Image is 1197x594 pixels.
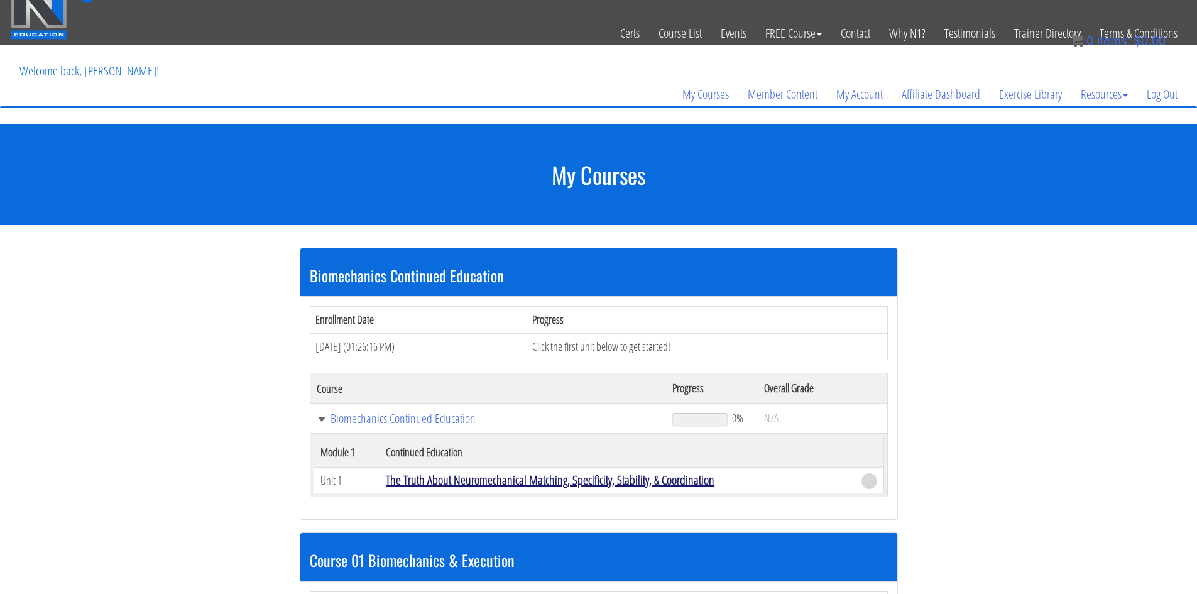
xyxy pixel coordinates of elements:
[827,64,892,124] a: My Account
[10,46,168,96] p: Welcome back, [PERSON_NAME]!
[310,552,888,568] h3: Course 01 Biomechanics & Execution
[1071,64,1137,124] a: Resources
[1086,34,1093,48] span: 0
[310,373,666,404] th: Course
[380,437,855,468] th: Continued Education
[317,412,660,425] a: Biomechanics Continued Education
[1090,3,1187,64] a: Terms & Conditions
[673,64,738,124] a: My Courses
[935,3,1005,64] a: Testimonials
[1137,64,1187,124] a: Log Out
[527,306,887,333] th: Progress
[314,437,380,468] th: Module 1
[756,3,831,64] a: FREE Course
[732,411,743,425] span: 0%
[310,306,527,333] th: Enrollment Date
[1071,34,1166,48] a: 0 items: $0.00
[611,3,649,64] a: Certs
[711,3,756,64] a: Events
[310,267,888,283] h3: Biomechanics Continued Education
[831,3,880,64] a: Contact
[758,404,887,434] td: N/A
[1134,34,1166,48] bdi: 0.00
[1097,34,1130,48] span: items:
[314,468,380,493] td: Unit 1
[1005,3,1090,64] a: Trainer Directory
[666,373,757,404] th: Progress
[1071,35,1083,47] img: icon11.png
[892,64,990,124] a: Affiliate Dashboard
[1134,34,1141,48] span: $
[649,3,711,64] a: Course List
[990,64,1071,124] a: Exercise Library
[310,333,527,360] td: [DATE] (01:26:16 PM)
[527,333,887,360] td: Click the first unit below to get started!
[738,64,827,124] a: Member Content
[758,373,887,404] th: Overall Grade
[386,471,714,488] a: The Truth About Neuromechanical Matching, Specificity, Stability, & Coordination
[880,3,935,64] a: Why N1?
